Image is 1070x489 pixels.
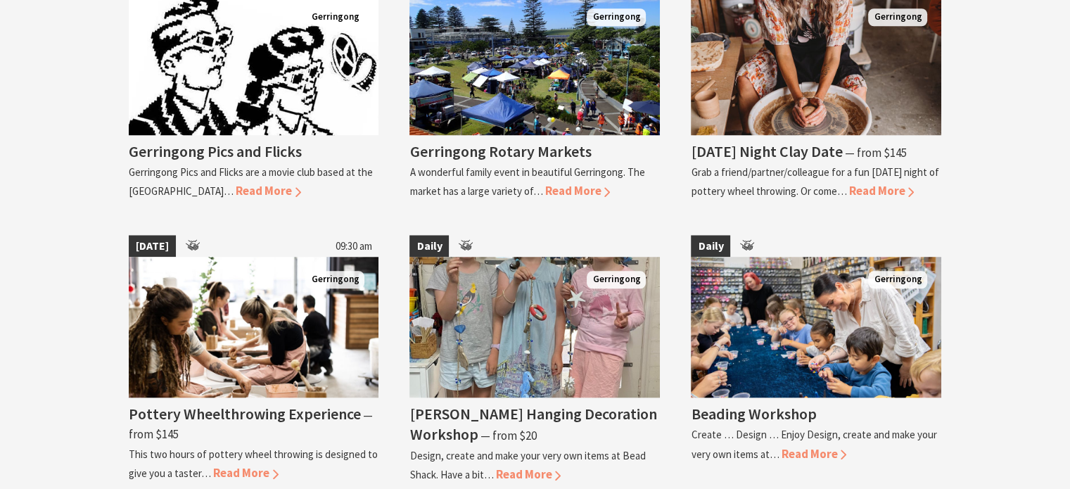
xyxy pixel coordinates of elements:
img: Picture of a group of people sitting at a pottery wheel making pots with clay a [129,257,379,398]
span: Gerringong [305,271,364,288]
span: [DATE] [129,235,176,258]
p: A wonderful family event in beautiful Gerringong. The market has a large variety of… [409,165,644,198]
p: Grab a friend/partner/colleague for a fun [DATE] night of pottery wheel throwing. Or come… [691,165,938,198]
a: Daily Smiling happy children after their workshop class Gerringong [PERSON_NAME] Hanging Decorati... [409,235,660,484]
span: ⁠— from $20 [480,428,536,443]
span: ⁠— from $145 [844,145,906,160]
h4: Gerringong Rotary Markets [409,141,591,161]
span: Read More [848,183,914,198]
p: Create … Design … Enjoy Design, create and make your very own items at… [691,428,936,460]
h4: Pottery Wheelthrowing Experience [129,404,361,424]
span: Daily [409,235,449,258]
span: Read More [213,465,279,481]
img: Workshops Activities Fun Things to Do in Gerringong [691,257,941,398]
span: Read More [495,466,561,482]
h4: Beading Workshop [691,404,816,424]
a: Daily Workshops Activities Fun Things to Do in Gerringong Gerringong Beading Workshop Create … De... [691,235,941,484]
span: 09:30 am [328,235,378,258]
span: Daily [691,235,730,258]
h4: Gerringong Pics and Flicks [129,141,302,161]
p: Gerringong Pics and Flicks are a movie club based at the [GEOGRAPHIC_DATA]… [129,165,373,198]
span: Gerringong [587,271,646,288]
span: Gerringong [587,8,646,26]
a: [DATE] 09:30 am Picture of a group of people sitting at a pottery wheel making pots with clay a G... [129,235,379,484]
img: Smiling happy children after their workshop class [409,257,660,398]
span: Read More [544,183,610,198]
span: Gerringong [305,8,364,26]
p: This two hours of pottery wheel throwing is designed to give you a taster… [129,447,378,480]
h4: [DATE] Night Clay Date [691,141,842,161]
span: Gerringong [868,8,927,26]
p: Design, create and make your very own items at Bead Shack. Have a bit… [409,449,645,481]
span: Read More [236,183,301,198]
span: Gerringong [868,271,927,288]
h4: [PERSON_NAME] Hanging Decoration Workshop [409,404,656,444]
span: Read More [781,446,846,462]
